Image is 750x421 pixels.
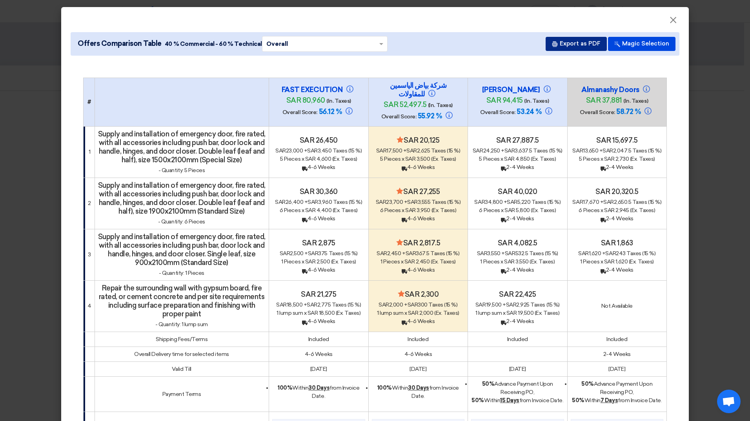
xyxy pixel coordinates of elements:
[517,107,542,116] span: 53.24 %
[571,214,663,223] div: 2-4 Weeks
[579,156,582,162] span: 5
[583,258,603,265] span: Pieces x
[276,301,287,308] span: sar
[78,38,162,49] span: Offers Comparison Table
[572,147,583,154] span: sar
[272,136,365,145] h4: sar 26,450
[571,239,663,247] h4: sar 1,863
[277,310,279,316] span: 1
[269,347,368,361] td: 4-6 Weeks
[284,156,304,162] span: Pieces x
[384,207,404,214] span: Pieces x
[546,37,607,51] button: Export as PDF
[368,347,468,361] td: 4-6 Weeks
[408,301,418,308] span: sar
[571,198,663,206] div: 17,670 + 2,650.5 Taxes (15 %)
[84,229,95,280] td: 3
[272,198,365,206] div: 26,400 + 3,960 Taxes (15 %)
[308,250,319,257] span: sar
[604,258,628,265] span: sar 1,620
[326,98,351,104] span: (In. Taxes)
[535,310,560,316] span: (Ex. Taxes)
[379,81,457,98] h4: شركة بياض الياسمين للمقاولات
[272,301,365,309] div: 18,500 + 2,775 Taxes (15 %)
[158,167,205,174] span: - Quantity: 5 Pieces
[372,198,464,206] div: 23,700 + 3,555 Taxes (15 %)
[372,249,464,258] div: 2,450 + 367.5 Taxes (15 %)
[95,376,269,412] td: Payment Terms
[478,310,505,316] span: lump sum x
[305,156,331,162] span: sar 4,600
[601,397,618,404] u: 7 Days
[272,239,365,247] h4: sar 2,875
[280,250,290,257] span: sar
[377,310,379,316] span: 1
[281,258,283,265] span: 1
[524,98,549,104] span: (In. Taxes)
[272,335,365,343] div: Included
[279,85,358,94] h4: FAST EXECUTION
[608,37,675,51] button: Magic Selection
[404,258,430,265] span: sar 2,450
[572,199,583,205] span: sar
[471,239,564,247] h4: sar 4,082.5
[500,397,519,404] u: 15 Days
[475,301,486,308] span: sar
[567,347,666,361] td: 2-4 Weeks
[284,207,304,214] span: Pieces x
[583,207,603,214] span: Pieces x
[405,207,430,214] span: sar 3,950
[571,302,663,310] div: Not Available
[471,249,564,258] div: 3,550 + 532.5 Taxes (15 %)
[663,13,683,28] button: Close
[372,301,464,309] div: 2,000 + 300 Taxes (15 %)
[376,147,387,154] span: sar
[581,381,652,396] span: Advance Payment Upon Receiving PO,
[471,163,564,171] div: 2-4 Weeks
[372,266,464,274] div: 4-6 Weeks
[603,199,614,205] span: sar
[580,258,582,265] span: 1
[530,258,555,265] span: (Ex. Taxes)
[158,218,205,225] span: - Quantity: 6 Pieces
[418,112,442,120] span: 55.92 %
[381,113,416,120] span: Overall Score:
[623,98,648,104] span: (In. Taxes)
[406,250,416,257] span: sar
[479,207,482,214] span: 6
[98,181,266,216] h4: Supply and installation of emergency door, fire rated, with all accessories including push bar, d...
[586,96,622,105] span: sar 37,881
[372,335,464,343] div: Included
[307,301,317,308] span: sar
[567,361,666,376] td: [DATE]
[272,187,365,196] h4: sar 30,360
[471,136,564,145] h4: sar 27,887.5
[380,258,382,265] span: 1
[471,198,564,206] div: 34,800 + 5,220 Taxes (15 %)
[98,284,266,318] h4: Repair the surrounding wall with gypsum board, fire rated, or cement concrete and per site requir...
[431,207,457,214] span: (Ex. Taxes)
[531,207,556,214] span: (Ex. Taxes)
[478,85,557,94] h4: [PERSON_NAME]
[506,301,517,308] span: sar
[278,385,359,399] span: Within from Invoice Date.
[471,214,564,223] div: 2-4 Weeks
[308,310,335,316] span: sar 18,500
[480,258,482,265] span: 1
[571,163,663,171] div: 2-4 Weeks
[431,258,456,265] span: (Ex. Taxes)
[308,199,318,205] span: sar
[571,136,663,145] h4: sar 15,697.5
[372,163,464,171] div: 4-6 Weeks
[572,397,584,404] strong: 50%
[278,385,292,391] strong: 100%
[84,280,95,332] td: 4
[603,147,613,154] span: sar
[504,147,515,154] span: sar
[275,147,286,154] span: sar
[280,156,283,162] span: 5
[380,310,407,316] span: lump sum x
[504,258,529,265] span: sar 3,550
[98,232,266,267] h4: Supply and installation of emergency door, fire rated, with all accessories including push bar, d...
[272,317,365,325] div: 4-6 Weeks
